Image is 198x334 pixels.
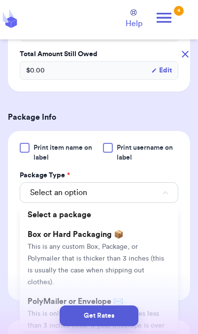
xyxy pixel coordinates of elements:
[60,305,138,326] button: Get Rates
[30,187,87,199] span: Select an option
[117,143,178,163] span: Print username on label
[28,211,91,219] span: Select a package
[126,9,142,30] a: Help
[8,111,190,123] h3: Package Info
[174,6,184,16] div: 4
[28,231,124,238] span: Box or Hard Packaging 📦
[20,49,178,59] label: Total Amount Still Owed
[28,243,164,286] span: This is any custom Box, Package, or Polymailer that is thicker than 3 inches (this is usually the...
[20,182,178,203] button: Select an option
[151,66,172,75] button: Edit
[33,143,97,163] span: Print item name on label
[26,66,45,75] span: $ 0.00
[126,18,142,30] span: Help
[20,170,70,180] label: Package Type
